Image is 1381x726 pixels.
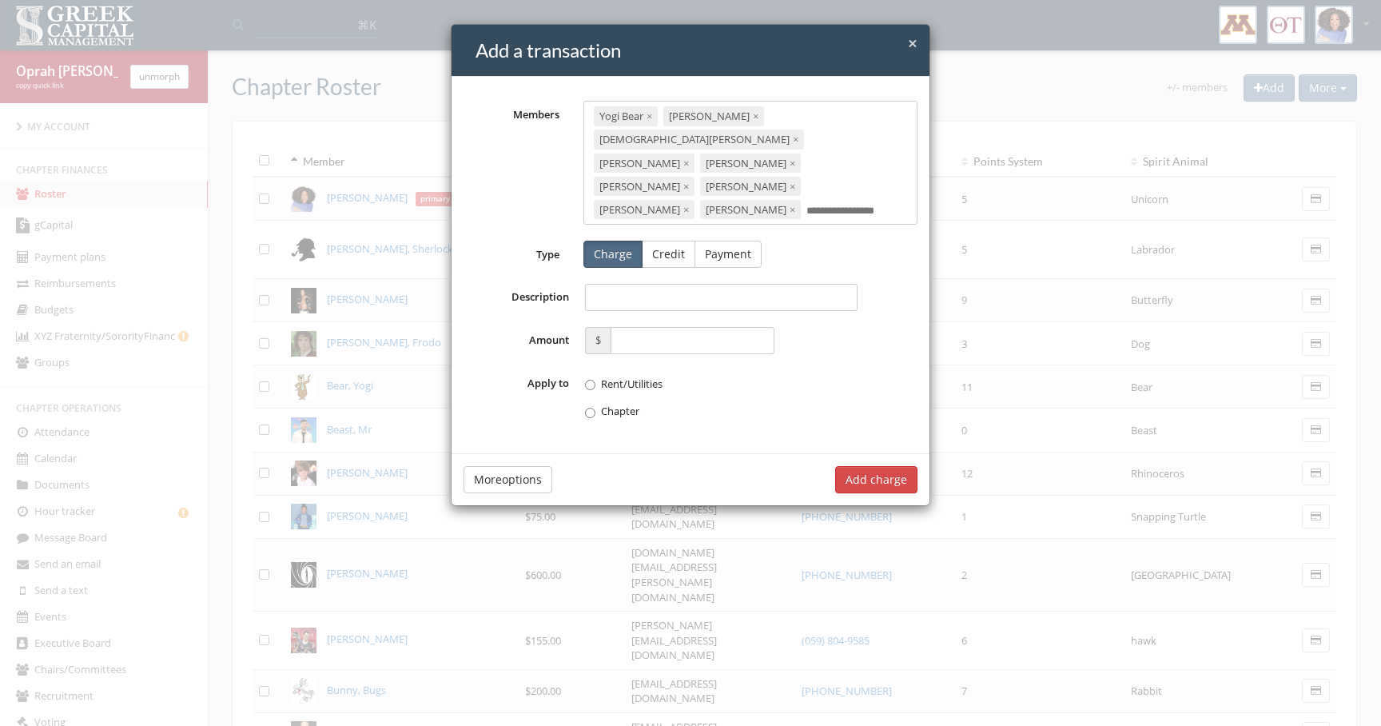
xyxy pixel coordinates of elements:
button: Add charge [835,466,917,493]
span: × [753,109,758,123]
button: Charge [583,241,643,268]
label: Type [452,241,571,262]
button: Moreoptions [464,466,552,493]
input: Chapter [585,408,595,418]
input: Rent/Utilities [585,380,595,390]
label: Rent/Utilities [585,376,858,392]
div: [PERSON_NAME] [700,177,802,197]
span: × [793,132,798,146]
label: Amount [464,327,577,354]
div: Yogi Bear [594,106,659,126]
div: [PERSON_NAME] [700,154,802,174]
label: Chapter [585,403,858,419]
span: × [908,32,917,54]
label: Members [452,102,571,122]
div: [PERSON_NAME] [594,177,695,197]
button: Payment [694,241,762,268]
div: [PERSON_NAME] [594,154,695,174]
h4: Add a transaction [476,37,917,64]
div: [PERSON_NAME] [594,200,695,220]
span: × [790,179,795,193]
span: × [790,202,795,217]
span: × [683,202,689,217]
span: $ [585,327,611,354]
div: [PERSON_NAME] [700,200,802,220]
label: Description [464,284,577,311]
div: [DEMOGRAPHIC_DATA][PERSON_NAME] [594,130,805,150]
span: × [647,109,652,123]
label: Apply to [464,370,577,425]
span: × [683,156,689,170]
button: Credit [642,241,695,268]
div: [PERSON_NAME] [663,106,765,126]
span: × [790,156,795,170]
span: × [683,179,689,193]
